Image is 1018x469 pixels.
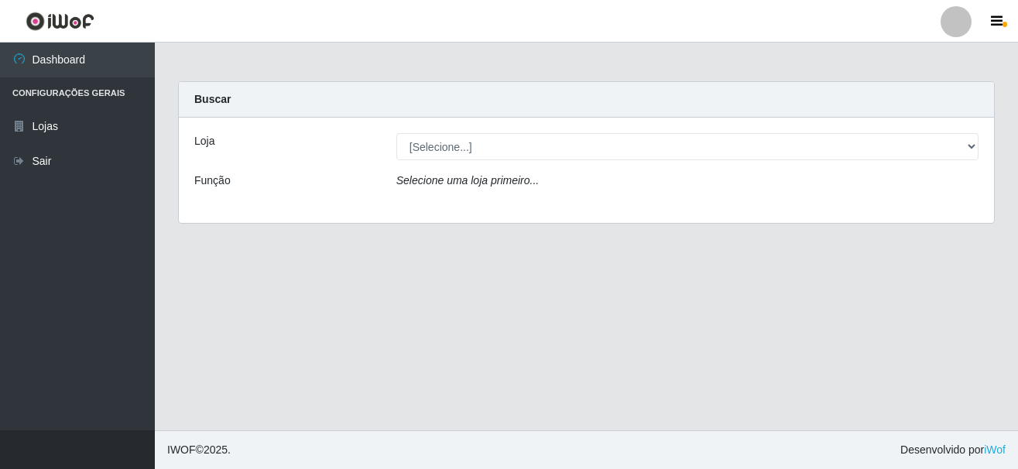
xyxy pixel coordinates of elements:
i: Selecione uma loja primeiro... [396,174,539,187]
a: iWof [984,443,1006,456]
label: Loja [194,133,214,149]
label: Função [194,173,231,189]
span: © 2025 . [167,442,231,458]
span: IWOF [167,443,196,456]
strong: Buscar [194,93,231,105]
span: Desenvolvido por [900,442,1006,458]
img: CoreUI Logo [26,12,94,31]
